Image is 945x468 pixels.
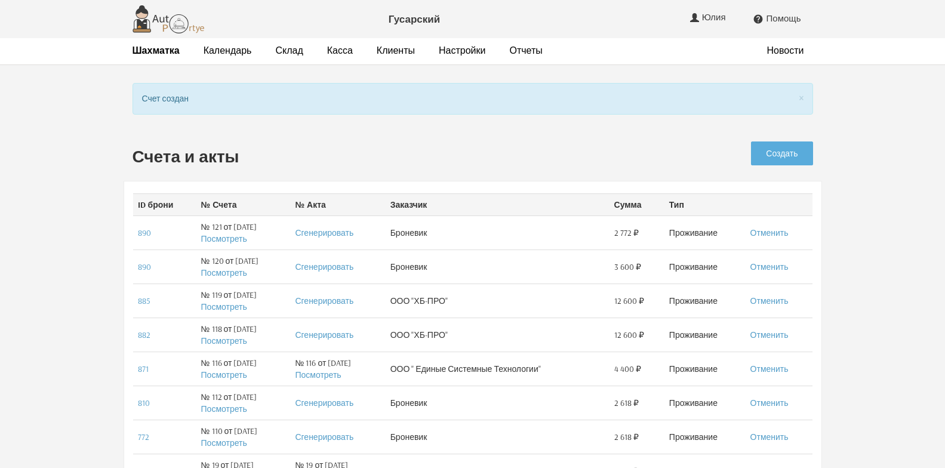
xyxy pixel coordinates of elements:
a: Сгенерировать [295,261,353,272]
a: 890 [138,261,151,272]
span: 4 400 ₽ [614,363,641,375]
a: Новости [767,44,804,57]
a: Посмотреть [201,267,247,278]
a: Сгенерировать [295,227,353,238]
td: Броневик [386,386,610,420]
td: № 112 от [DATE] [196,386,291,420]
a: Клиенты [377,44,415,57]
a: Сгенерировать [295,330,353,340]
td: № 121 от [DATE] [196,215,291,250]
a: Отменить [750,330,789,340]
td: ООО " Единые Системные Технологии" [386,352,610,386]
a: 890 [138,227,151,238]
td: Броневик [386,420,610,454]
a: Отменить [750,261,789,272]
i:  [753,14,764,24]
span: 12 600 ₽ [614,295,644,307]
h2: Счета и акты [133,147,639,166]
a: Посмотреть [201,335,247,346]
span: 2 618 ₽ [614,397,639,409]
th: ID брони [133,193,196,215]
td: № 116 от [DATE] [290,352,385,386]
a: 885 [138,295,150,306]
a: 871 [138,364,149,374]
span: 12 600 ₽ [614,329,644,341]
a: Посмотреть [201,404,247,414]
a: Посмотреть [201,370,247,380]
a: 882 [138,330,150,340]
th: Сумма [610,193,664,215]
th: № Счета [196,193,291,215]
a: Посмотреть [201,233,247,244]
td: Проживание [664,420,746,454]
a: Отменить [750,432,789,442]
span: Помощь [767,13,801,24]
a: Касса [327,44,353,57]
td: Броневик [386,215,610,250]
th: Тип [664,193,746,215]
td: № 110 от [DATE] [196,420,291,454]
td: Проживание [664,386,746,420]
td: Проживание [664,352,746,386]
a: Шахматка [133,44,180,57]
td: № 119 от [DATE] [196,284,291,318]
a: Создать [751,141,812,165]
a: Посмотреть [201,438,247,448]
strong: Шахматка [133,44,180,56]
th: Заказчик [386,193,610,215]
a: Сгенерировать [295,398,353,408]
a: Сгенерировать [295,432,353,442]
span: 3 600 ₽ [614,261,641,273]
td: Броневик [386,250,610,284]
td: № 118 от [DATE] [196,318,291,352]
td: № 120 от [DATE] [196,250,291,284]
td: ООО "ХБ-ПРО" [386,318,610,352]
a: Отменить [750,364,789,374]
a: Отменить [750,227,789,238]
a: Сгенерировать [295,295,353,306]
a: Склад [275,44,303,57]
span: Юлия [702,12,729,23]
span: 2 618 ₽ [614,431,639,443]
a: 772 [138,432,149,442]
a: Отменить [750,295,789,306]
th: № Акта [290,193,385,215]
td: Проживание [664,215,746,250]
td: ООО "ХБ-ПРО" [386,284,610,318]
button: Close [799,91,804,104]
td: Проживание [664,284,746,318]
span: × [799,90,804,105]
td: № 116 от [DATE] [196,352,291,386]
a: 810 [138,398,150,408]
a: Отменить [750,398,789,408]
td: Проживание [664,318,746,352]
a: Календарь [204,44,252,57]
a: Настройки [439,44,485,57]
div: Счет создан [133,83,813,115]
a: Посмотреть [201,301,247,312]
td: Проживание [664,250,746,284]
span: 2 772 ₽ [614,227,639,239]
a: Отчеты [509,44,542,57]
a: Посмотреть [295,370,341,380]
